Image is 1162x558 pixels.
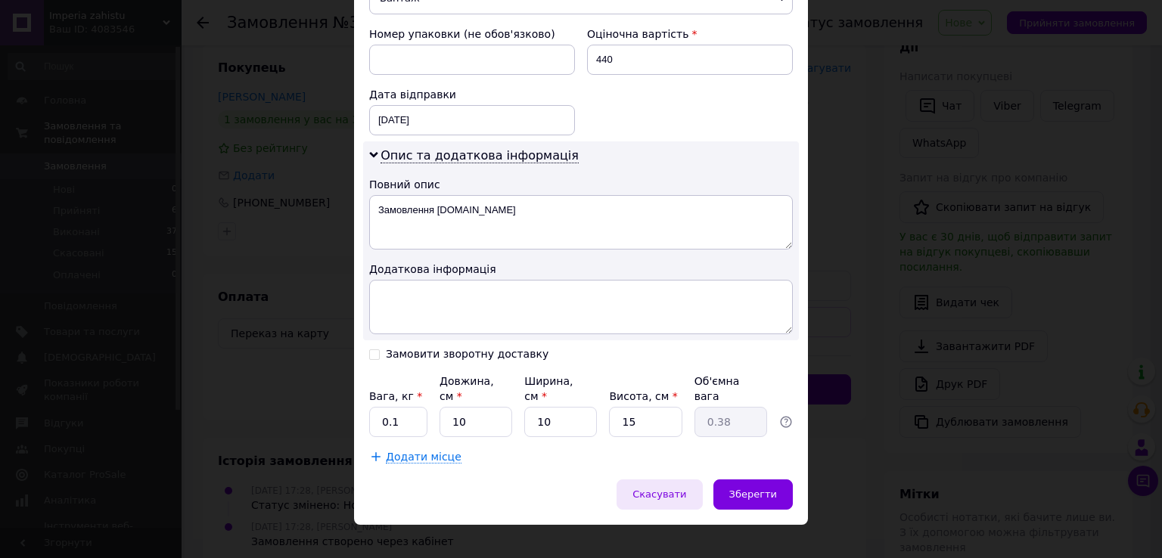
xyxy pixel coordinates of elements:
[587,26,793,42] div: Оціночна вартість
[369,262,793,277] div: Додаткова інформація
[381,148,579,163] span: Опис та додаткова інформація
[729,488,777,500] span: Зберегти
[369,87,575,102] div: Дата відправки
[609,390,677,402] label: Висота, см
[369,390,422,402] label: Вага, кг
[524,375,573,402] label: Ширина, см
[632,488,686,500] span: Скасувати
[369,177,793,192] div: Повний опис
[386,348,548,361] div: Замовити зворотну доставку
[369,195,793,250] textarea: Замовлення [DOMAIN_NAME]
[694,374,767,404] div: Об'ємна вага
[440,375,494,402] label: Довжина, см
[386,451,461,463] span: Додати місце
[369,26,575,42] div: Номер упаковки (не обов'язково)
